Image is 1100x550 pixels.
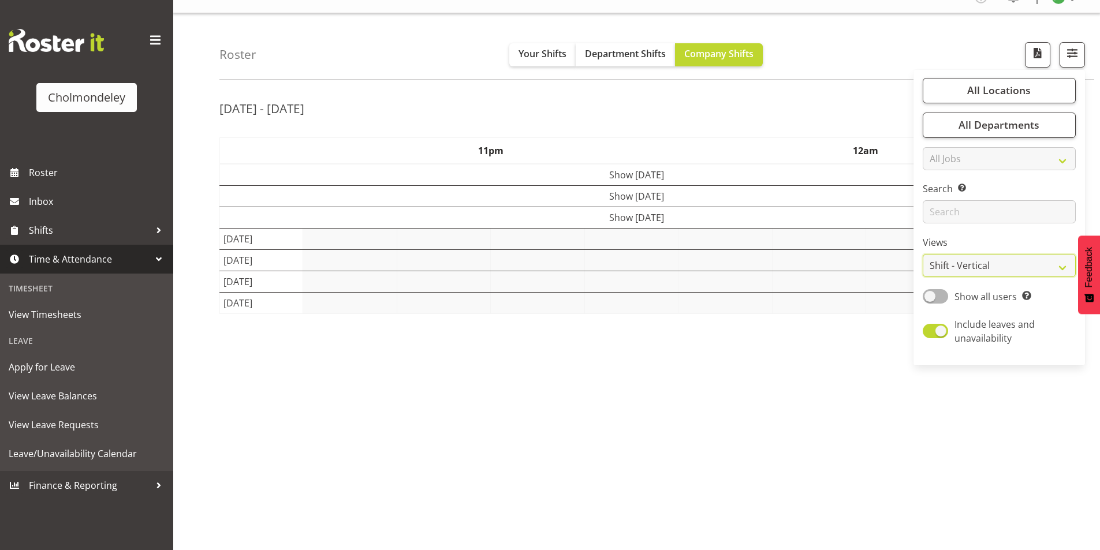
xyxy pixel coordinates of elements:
td: Show [DATE] [220,207,1054,228]
a: View Timesheets [3,300,170,329]
span: Company Shifts [684,47,754,60]
span: View Timesheets [9,306,165,323]
label: Search [923,182,1076,196]
span: Show all users [954,290,1017,303]
span: Shifts [29,222,150,239]
h4: Roster [219,48,256,61]
span: Your Shifts [519,47,566,60]
button: All Departments [923,113,1076,138]
button: All Locations [923,78,1076,103]
span: All Departments [959,118,1039,132]
td: Show [DATE] [220,164,1054,186]
button: Your Shifts [509,43,576,66]
span: Feedback [1084,247,1094,287]
td: [DATE] [220,292,303,313]
td: [DATE] [220,271,303,292]
span: Leave/Unavailability Calendar [9,445,165,462]
h2: [DATE] - [DATE] [219,101,304,116]
span: Inbox [29,193,167,210]
td: Show [DATE] [220,185,1054,207]
button: Download a PDF of the roster according to the set date range. [1025,42,1050,68]
span: View Leave Requests [9,416,165,433]
button: Department Shifts [576,43,675,66]
span: Roster [29,164,167,181]
div: Timesheet [3,276,170,300]
label: Views [923,235,1076,249]
a: View Leave Balances [3,381,170,410]
span: Time & Attendance [29,250,150,268]
button: Company Shifts [675,43,763,66]
th: 12am [678,137,1054,164]
span: All Locations [967,83,1031,97]
span: View Leave Balances [9,387,165,405]
th: 11pm [303,137,678,164]
span: Department Shifts [585,47,666,60]
td: [DATE] [220,228,303,249]
a: Leave/Unavailability Calendar [3,439,170,468]
span: Apply for Leave [9,358,165,376]
div: Leave [3,329,170,353]
span: Finance & Reporting [29,477,150,494]
a: Apply for Leave [3,353,170,381]
td: [DATE] [220,249,303,271]
input: Search [923,200,1076,223]
span: Include leaves and unavailability [954,318,1035,345]
button: Feedback - Show survey [1078,235,1100,314]
div: Cholmondeley [48,89,125,106]
a: View Leave Requests [3,410,170,439]
img: Rosterit website logo [9,29,104,52]
button: Filter Shifts [1060,42,1085,68]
